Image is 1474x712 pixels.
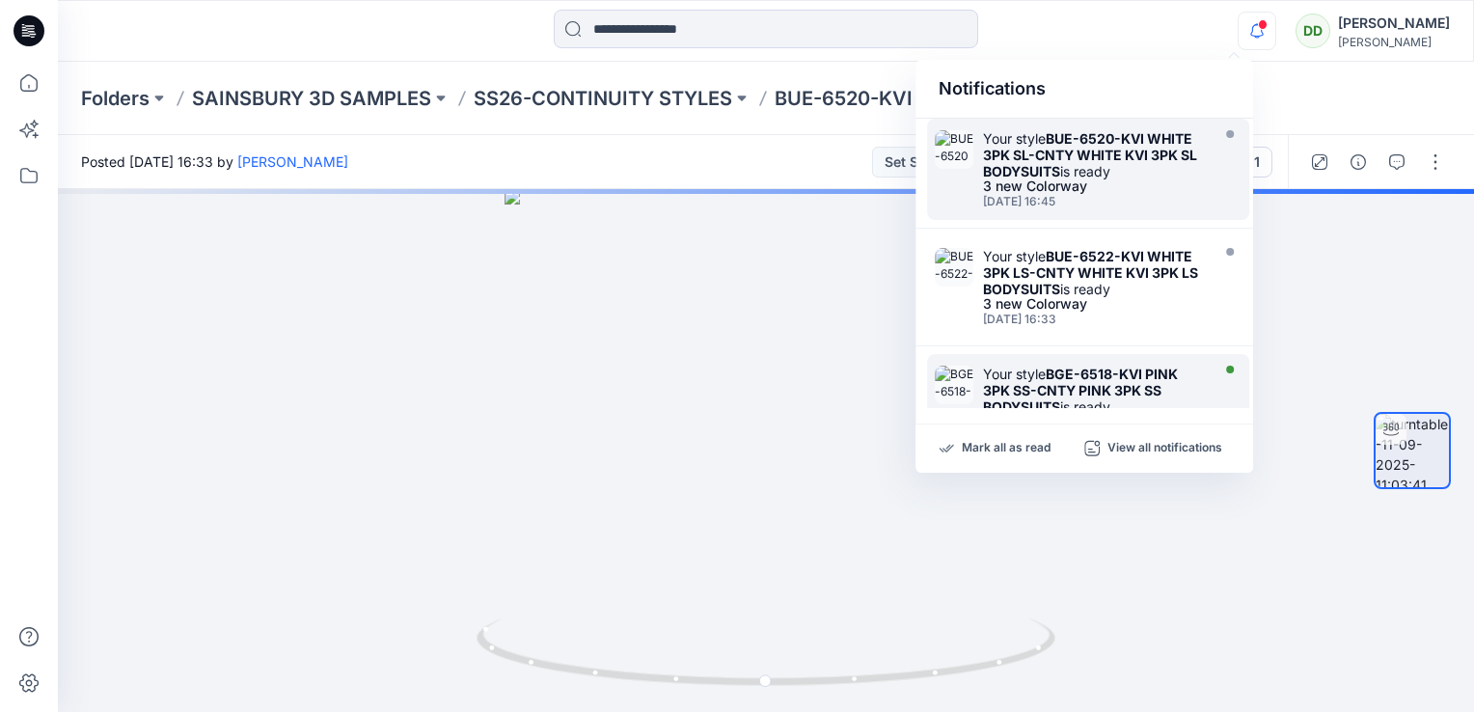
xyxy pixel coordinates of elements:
strong: BUE-6520-KVI WHITE 3PK SL-CNTY WHITE KVI 3PK SL BODYSUITS [983,130,1197,179]
div: 3 new Colorway [983,297,1205,311]
a: SAINSBURY 3D SAMPLES [192,85,431,112]
span: Posted [DATE] 16:33 by [81,151,348,172]
a: Folders [81,85,150,112]
a: [PERSON_NAME] [237,153,348,170]
strong: BGE-6518-KVI PINK 3PK SS-CNTY PINK 3PK SS BODYSUITS [983,366,1178,415]
div: DD [1296,14,1330,48]
div: Your style is ready [983,130,1205,179]
p: BUE-6520-KVI WHITE 3PK SL-CNTY WHITE KVI 3PK SL BODYSUITS [775,85,1079,112]
div: Thursday, September 11, 2025 16:33 [983,313,1205,326]
div: Thursday, September 11, 2025 16:45 [983,195,1205,208]
div: [PERSON_NAME] [1338,35,1450,49]
p: View all notifications [1107,440,1222,457]
img: BUE-6520-KVI WHITE 3PK SL-CNTY WHITE KVI 3PK SL BODYSUITS [935,130,973,169]
img: turntable-11-09-2025-11:03:41 [1376,414,1449,487]
button: Details [1343,147,1374,178]
div: [PERSON_NAME] [1338,12,1450,35]
div: Your style is ready [983,248,1205,297]
strong: BUE-6522-KVI WHITE 3PK LS-CNTY WHITE KVI 3PK LS BODYSUITS [983,248,1198,297]
a: SS26-CONTINUITY STYLES [474,85,732,112]
div: Your style is ready [983,366,1205,415]
p: Mark all as read [962,440,1051,457]
div: 3 new Colorway [983,179,1205,193]
img: BGE-6518-KVI PINK 3PK SS-CNTY PINK 3PK SS BODYSUITS [935,366,973,404]
div: Notifications [915,60,1253,119]
img: BUE-6522-KVI WHITE 3PK LS-CNTY WHITE KVI 3PK LS BODYSUITS [935,248,973,287]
